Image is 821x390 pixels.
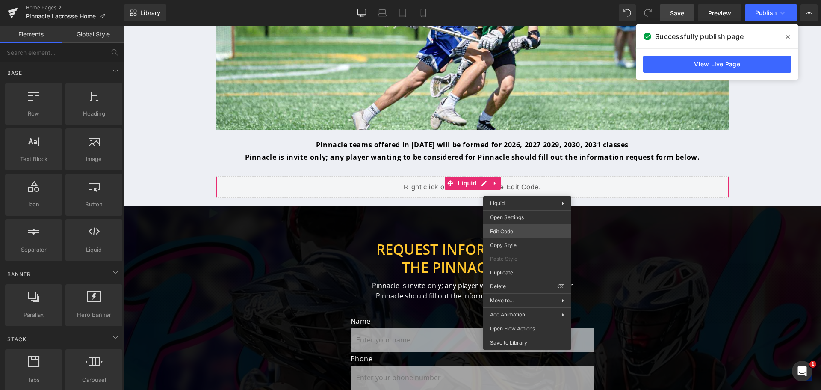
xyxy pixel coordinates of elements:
span: Button [68,200,120,209]
span: Add Animation [490,311,562,319]
a: Mobile [413,4,434,21]
a: Preview [698,4,741,21]
span: Hero Banner [68,310,120,319]
h2: REQUEST INFORMATION ON [184,215,514,233]
span: Publish [755,9,777,16]
span: Open Settings [490,214,564,221]
a: View Live Page [643,56,791,73]
span: Move to... [490,297,562,304]
a: Global Style [62,26,124,43]
a: New Library [124,4,166,21]
a: Home Pages [26,4,124,11]
span: Open Flow Actions [490,325,564,333]
a: Tablet [393,4,413,21]
span: Edit Code [490,228,564,235]
button: Redo [639,4,656,21]
span: Stack [6,335,27,343]
p: Pinnacle is invite-only; any player wanting to be considered for [184,255,514,265]
a: Desktop [351,4,372,21]
span: 1 [809,361,816,368]
h1: Phone [227,329,471,338]
strong: Pinnacle is invite-only; any player wanting to be considered for Pinnacle should fill out the inf... [121,127,576,136]
span: Copy Style [490,241,564,249]
a: Expand / Collapse [366,151,377,164]
button: Publish [745,4,797,21]
span: Liquid [490,200,505,206]
a: Laptop [372,4,393,21]
span: Save to Library [490,339,564,347]
input: Enter your name [227,302,471,327]
span: Parallax [8,310,59,319]
span: Delete [490,283,557,290]
iframe: Intercom live chat [792,361,812,381]
span: ⌫ [557,283,564,290]
span: Heading [68,109,120,118]
input: Enter your phone number [227,340,471,364]
span: Separator [8,245,59,254]
span: Paste Style [490,255,564,263]
span: Image [68,155,120,164]
span: Successfully publish page [655,31,744,42]
span: Carousel [68,375,120,384]
span: Library [140,9,160,17]
span: Save [670,9,684,18]
span: Pinnacle Lacrosse Home [26,13,96,20]
span: Liquid [332,151,355,164]
p: Pinnacle should fill out the information request form below. [184,265,514,275]
span: Preview [708,9,731,18]
strong: Pinnacle teams offered in [DATE] will be formed for 2026, 2027 2029, 2030, 2031 classes [192,114,505,124]
h2: THE PINNACLE TEAM [184,233,514,251]
span: Tabs [8,375,59,384]
span: Duplicate [490,269,564,277]
span: Icon [8,200,59,209]
span: Base [6,69,23,77]
span: Banner [6,270,32,278]
span: Text Block [8,155,59,164]
span: Liquid [68,245,120,254]
button: More [800,4,818,21]
button: Undo [619,4,636,21]
span: Row [8,109,59,118]
h1: Name [227,291,471,300]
